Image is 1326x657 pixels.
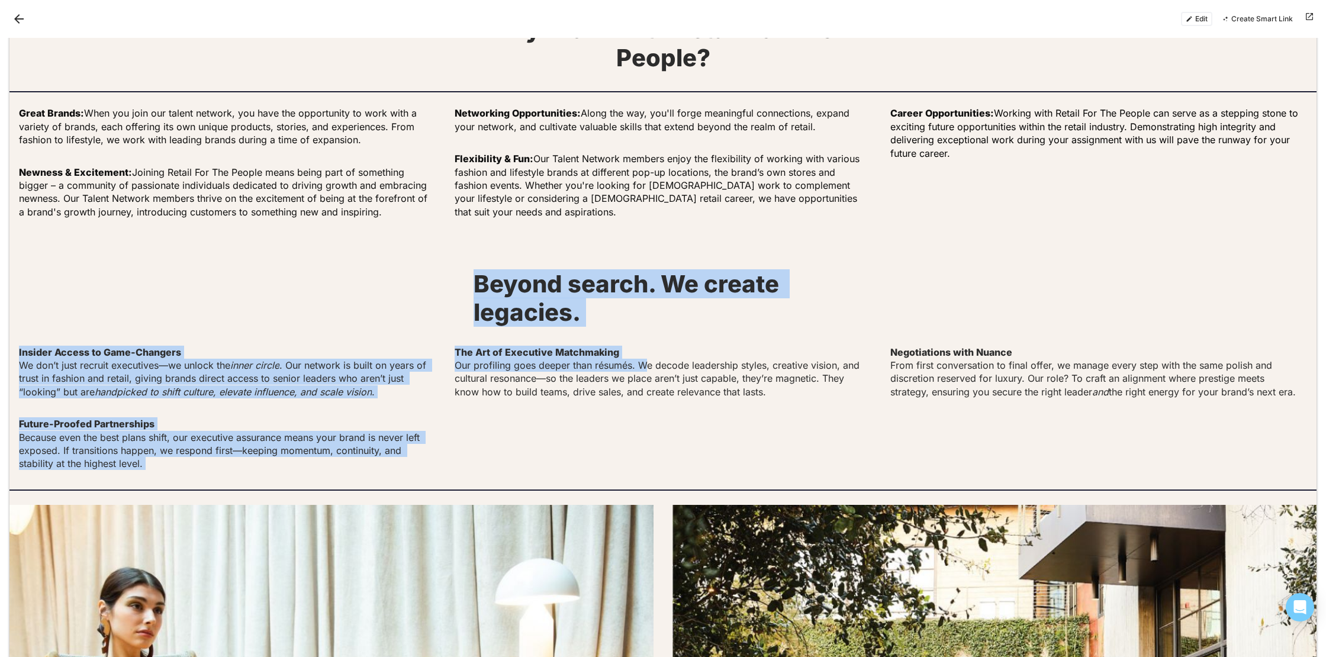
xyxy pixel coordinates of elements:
[1286,593,1314,621] div: Open Intercom Messenger
[455,346,871,399] p: Our profiling goes deeper than résumés. We decode leadership styles, creative vision, and cultura...
[1217,12,1298,26] button: Create Smart Link
[19,418,155,430] strong: Future-Proofed Partnerships
[455,107,852,132] span: Along the way, you'll forge meaningful connections, expand your network, and cultivate valuable s...
[230,359,279,371] em: inner circle
[9,9,28,28] button: Back
[890,107,1301,159] span: Working with Retail For The People can serve as a stepping stone to exciting future opportunities...
[455,153,533,165] strong: Flexibility & Fun:
[95,386,372,398] em: handpicked to shift culture, elevate influence, and scale vision
[487,15,839,72] strong: Why Work With Retail For The People?
[1181,12,1212,26] button: Edit
[890,346,1307,399] p: From first conversation to final offer, we manage every step with the same polish and discretion ...
[474,269,784,327] strong: Beyond search. We create legacies.
[19,166,430,218] span: Joining Retail For The People means being part of something bigger – a community of passionate in...
[1092,386,1109,398] em: and
[19,107,420,146] span: When you join our talent network, you have the opportunity to work with a variety of brands, each...
[19,417,436,471] p: Because even the best plans shift, our executive assurance means your brand is never left exposed...
[19,166,132,178] strong: Newness & Excitement:
[19,346,181,358] strong: Insider Access to Game-Changers
[19,107,84,119] strong: Great Brands:
[455,107,581,119] strong: Networking Opportunities:
[455,346,619,358] strong: The Art of Executive Matchmaking
[890,107,994,119] strong: Career Opportunities:
[19,346,436,399] p: We don’t just recruit executives—we unlock the . Our network is built on years of trust in fashio...
[890,346,1012,358] strong: Negotiations with Nuance
[455,153,862,218] span: Our Talent Network members enjoy the flexibility of working with various fashion and lifestyle br...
